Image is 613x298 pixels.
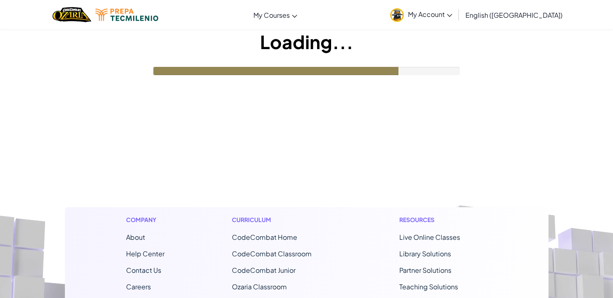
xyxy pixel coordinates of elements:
a: Ozaria by CodeCombat logo [52,6,91,23]
a: Help Center [126,249,165,258]
img: Tecmilenio logo [95,9,158,21]
a: Careers [126,282,151,291]
span: CodeCombat Home [232,233,297,241]
span: English ([GEOGRAPHIC_DATA]) [465,11,563,19]
img: avatar [390,8,404,22]
a: English ([GEOGRAPHIC_DATA]) [461,4,567,26]
a: CodeCombat Junior [232,266,296,274]
a: Partner Solutions [399,266,451,274]
span: Contact Us [126,266,161,274]
span: My Account [408,10,452,19]
a: Ozaria Classroom [232,282,287,291]
a: About [126,233,145,241]
span: My Courses [253,11,290,19]
h1: Company [126,215,165,224]
h1: Resources [399,215,487,224]
a: Live Online Classes [399,233,460,241]
a: Teaching Solutions [399,282,458,291]
a: Library Solutions [399,249,451,258]
img: Home [52,6,91,23]
a: My Account [386,2,456,28]
h1: Curriculum [232,215,332,224]
a: CodeCombat Classroom [232,249,312,258]
a: My Courses [249,4,301,26]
